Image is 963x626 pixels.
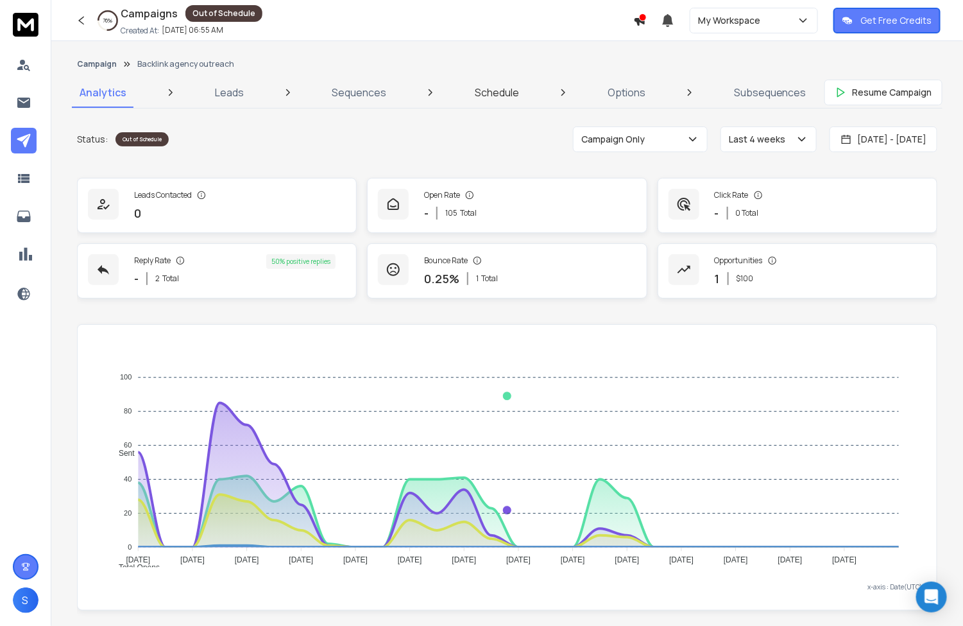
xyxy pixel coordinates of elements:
[460,208,477,218] span: Total
[162,25,223,35] p: [DATE] 06:55 AM
[13,587,38,613] button: S
[126,556,150,565] tspan: [DATE]
[121,26,159,36] p: Created At:
[715,256,763,266] p: Opportunities
[137,59,234,69] p: Backlink agency outreach
[600,77,653,108] a: Options
[452,556,477,565] tspan: [DATE]
[726,77,814,108] a: Subsequences
[162,274,179,284] span: Total
[506,556,531,565] tspan: [DATE]
[207,77,251,108] a: Leads
[916,582,947,613] div: Open Intercom Messenger
[424,256,468,266] p: Bounce Rate
[830,126,937,152] button: [DATE] - [DATE]
[398,556,422,565] tspan: [DATE]
[134,190,192,200] p: Leads Contacted
[729,133,790,146] p: Last 4 weeks
[824,80,942,105] button: Resume Campaign
[424,270,459,288] p: 0.25 %
[332,85,387,100] p: Sequences
[109,449,135,458] span: Sent
[424,190,460,200] p: Open Rate
[77,59,117,69] button: Campaign
[124,476,132,483] tspan: 40
[185,5,262,22] div: Out of Schedule
[109,563,160,572] span: Total Opens
[325,77,395,108] a: Sequences
[128,543,132,551] tspan: 0
[424,204,429,222] p: -
[608,85,645,100] p: Options
[475,85,519,100] p: Schedule
[715,204,719,222] p: -
[476,274,479,284] span: 1
[481,274,498,284] span: Total
[445,208,457,218] span: 105
[77,133,108,146] p: Status:
[88,582,926,592] p: x-axis : Date(UTC)
[155,274,160,284] span: 2
[860,14,932,27] p: Get Free Credits
[734,85,806,100] p: Subsequences
[134,256,171,266] p: Reply Rate
[103,17,113,24] p: 76 %
[669,556,694,565] tspan: [DATE]
[72,77,134,108] a: Analytics
[77,178,357,233] a: Leads Contacted0
[833,556,857,565] tspan: [DATE]
[581,133,650,146] p: Campaign Only
[715,270,720,288] p: 1
[180,556,205,565] tspan: [DATE]
[467,77,527,108] a: Schedule
[77,243,357,299] a: Reply Rate-2Total50% positive replies
[115,132,169,146] div: Out of Schedule
[124,442,132,449] tspan: 60
[658,178,937,233] a: Click Rate-0 Total
[215,85,244,100] p: Leads
[124,510,132,517] tspan: 20
[80,85,126,100] p: Analytics
[658,243,937,299] a: Opportunities1$100
[698,14,765,27] p: My Workspace
[289,556,313,565] tspan: [DATE]
[235,556,259,565] tspan: [DATE]
[561,556,585,565] tspan: [DATE]
[778,556,803,565] tspan: [DATE]
[343,556,368,565] tspan: [DATE]
[266,254,336,269] div: 50 % positive replies
[121,6,178,21] h1: Campaigns
[120,374,132,381] tspan: 100
[615,556,640,565] tspan: [DATE]
[736,208,759,218] p: 0 Total
[724,556,748,565] tspan: [DATE]
[737,274,754,284] p: $ 100
[833,8,941,33] button: Get Free Credits
[367,243,647,299] a: Bounce Rate0.25%1Total
[367,178,647,233] a: Open Rate-105Total
[134,270,139,288] p: -
[134,204,141,222] p: 0
[715,190,749,200] p: Click Rate
[124,408,132,415] tspan: 80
